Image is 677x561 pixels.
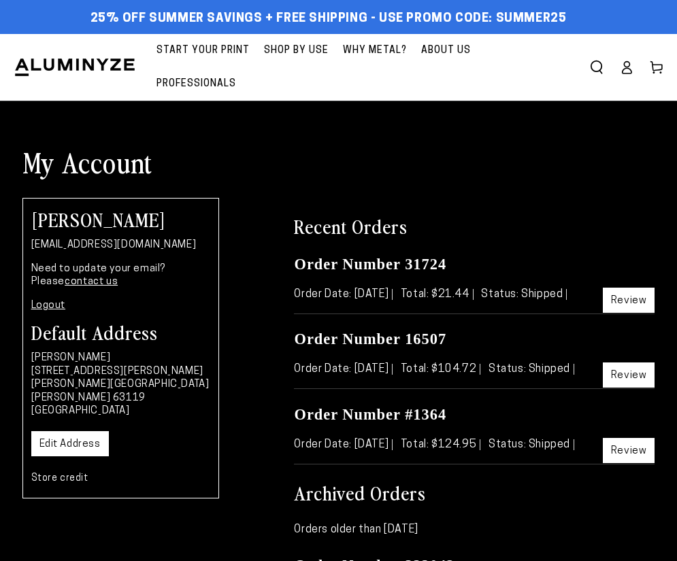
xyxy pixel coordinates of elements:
[156,75,236,92] span: Professionals
[31,322,211,341] h3: Default Address
[257,34,335,67] a: Shop By Use
[90,12,567,27] span: 25% off Summer Savings + Free Shipping - Use Promo Code: SUMMER25
[14,57,136,78] img: Aluminyze
[489,439,574,450] span: Status: Shipped
[31,473,88,483] a: Store credit
[401,289,474,300] span: Total: $21.44
[603,362,655,388] a: Review
[294,289,393,300] span: Order Date: [DATE]
[603,288,655,313] a: Review
[582,52,612,82] summary: Search our site
[31,239,211,252] p: [EMAIL_ADDRESS][DOMAIN_NAME]
[336,34,414,67] a: Why Metal?
[343,42,407,59] span: Why Metal?
[294,520,655,540] p: Orders older than [DATE]
[22,144,655,180] h1: My Account
[150,67,243,101] a: Professionals
[150,34,257,67] a: Start Your Print
[294,214,655,238] h2: Recent Orders
[481,289,567,300] span: Status: Shipped
[65,277,118,287] a: contact us
[31,301,66,311] a: Logout
[264,42,329,59] span: Shop By Use
[31,431,109,456] a: Edit Address
[294,364,393,375] span: Order Date: [DATE]
[294,439,393,450] span: Order Date: [DATE]
[294,330,446,347] a: Order Number 16507
[414,34,478,67] a: About Us
[401,439,480,450] span: Total: $124.95
[31,262,211,289] p: Need to update your email? Please
[156,42,250,59] span: Start Your Print
[294,256,446,273] a: Order Number 31724
[294,480,655,505] h2: Archived Orders
[31,352,211,418] p: [PERSON_NAME] [STREET_ADDRESS][PERSON_NAME] [PERSON_NAME][GEOGRAPHIC_DATA][PERSON_NAME] 63119 [GE...
[31,209,211,228] h2: [PERSON_NAME]
[603,438,655,463] a: Review
[421,42,471,59] span: About Us
[401,364,480,375] span: Total: $104.72
[294,406,446,423] a: Order Number #1364
[489,364,574,375] span: Status: Shipped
